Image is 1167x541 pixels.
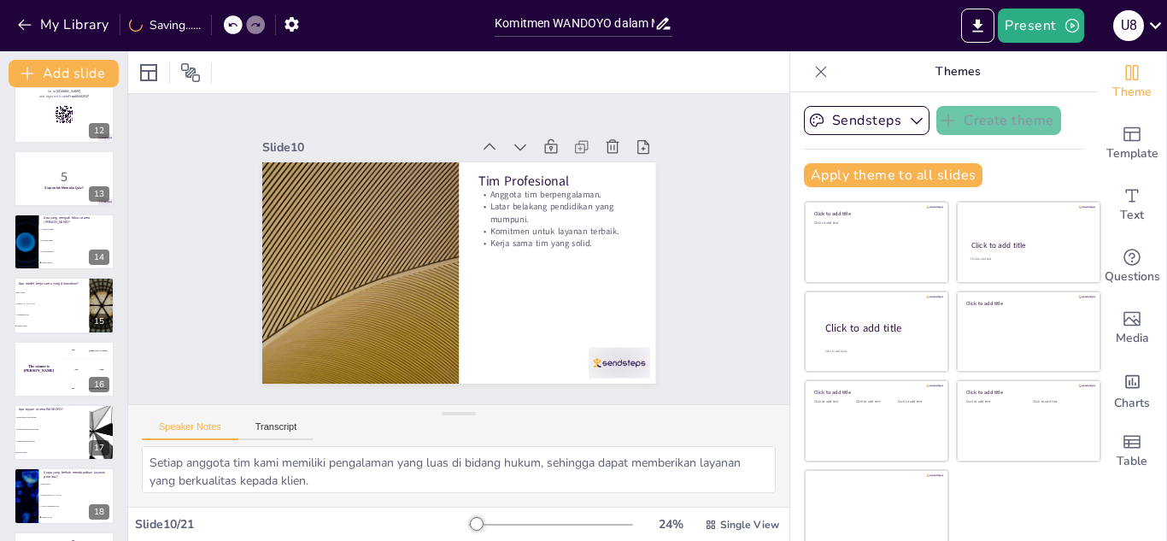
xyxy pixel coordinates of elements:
[42,229,114,231] span: Layanan hukum
[1098,51,1166,113] div: Change the overall theme
[971,240,1085,250] div: Click to add title
[16,440,88,442] span: Membantu dalam litigasi
[410,72,435,229] p: Latar belakang pendidikan yang mumpuni.
[1033,400,1087,404] div: Click to add text
[42,262,114,263] span: Semua di atas
[1098,359,1166,420] div: Add charts and graphs
[856,400,894,404] div: Click to add text
[1113,10,1144,41] div: U 8
[1105,268,1160,286] span: Questions
[1116,329,1149,348] span: Media
[804,163,982,187] button: Apply theme to all slides
[89,377,109,392] div: 16
[19,407,85,412] p: Apa tujuan utama WANDOYO?
[14,341,114,397] div: 16
[14,277,114,333] div: 15
[13,11,116,38] button: My Library
[9,60,119,87] button: Add slide
[64,360,114,379] div: 200
[19,281,85,286] p: Apa model kerja sama yang ditawarkan?
[16,325,88,326] span: Semua di atas
[1106,144,1158,163] span: Template
[447,72,459,229] p: Kerja sama tim yang solid.
[1120,206,1144,225] span: Text
[650,516,691,532] div: 24 %
[89,123,109,138] div: 12
[19,94,109,99] p: and login with code
[1098,113,1166,174] div: Add ready made slides
[435,72,447,229] p: Komitmen untuk layanan terbaik.
[936,106,1061,135] button: Create theme
[1098,420,1166,482] div: Add a table
[44,215,109,225] p: Apa yang menjadi fokus utama [PERSON_NAME]?
[16,452,88,454] span: Semua di atas
[42,516,114,518] span: Semua di atas
[135,59,162,86] div: Layout
[44,469,109,479] p: Siapa yang berhak mendapatkan layanan prioritas?
[814,210,936,217] div: Click to add title
[1098,174,1166,236] div: Add text boxes
[14,214,114,270] div: 14
[1112,83,1152,102] span: Theme
[129,17,201,33] div: Saving......
[1113,9,1144,43] button: U 8
[42,505,114,507] span: Klien Commitment Fee
[825,321,935,336] div: Click to add title
[814,389,936,396] div: Click to add title
[16,303,88,305] span: [MEDICAL_DATA] Fee
[349,237,365,445] div: Slide 10
[898,400,936,404] div: Click to add text
[42,239,114,241] span: Kepuasan klien
[89,504,109,520] div: 18
[19,167,109,185] p: 5
[142,421,238,440] button: Speaker Notes
[1098,297,1166,359] div: Add images, graphics, shapes or video
[804,106,929,135] button: Sendsteps
[1114,394,1150,413] span: Charts
[398,72,410,229] p: Anggota tim berpengalaman.
[89,440,109,456] div: 17
[998,9,1083,43] button: Present
[89,314,109,329] div: 15
[42,483,114,485] span: Klien biasa
[16,292,88,294] span: Biaya tetap
[89,186,109,202] div: 13
[825,350,933,354] div: Click to add body
[16,416,88,418] span: Memberikan solusi hukum
[180,62,201,83] span: Position
[381,72,400,229] p: Tim Profesional
[814,221,936,226] div: Click to add text
[142,446,776,493] textarea: Setiap anggota tim kami memiliki pengalaman yang luas di bidang hukum, sehingga dapat memberikan ...
[16,315,88,316] span: Commitment Fee
[814,400,853,404] div: Click to add text
[44,185,83,190] strong: Siap untuk Memulai Quiz?
[14,364,64,373] h4: The winner is [PERSON_NAME]
[14,404,114,461] div: 17
[966,299,1088,306] div: Click to add title
[14,150,114,207] div: 13
[42,250,114,252] span: Profesionalisme
[966,400,1020,404] div: Click to add text
[971,257,1084,262] div: Click to add text
[1117,452,1147,471] span: Table
[56,90,81,94] strong: [DOMAIN_NAME]
[835,51,1081,92] p: Themes
[19,90,109,95] p: Go to
[1098,236,1166,297] div: Get real-time input from your audience
[495,11,654,36] input: Insert title
[42,494,114,496] span: Klien [MEDICAL_DATA]
[64,341,114,360] div: 100
[966,389,1088,396] div: Click to add title
[238,421,314,440] button: Transcript
[14,467,114,524] div: 18
[99,368,103,371] div: Jaap
[720,518,779,532] span: Single View
[961,9,994,43] button: Export to PowerPoint
[64,379,114,397] div: 300
[89,250,109,265] div: 14
[14,86,114,143] div: 12
[135,516,469,532] div: Slide 10 / 21
[16,428,88,430] span: Meningkatkan kepuasan klien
